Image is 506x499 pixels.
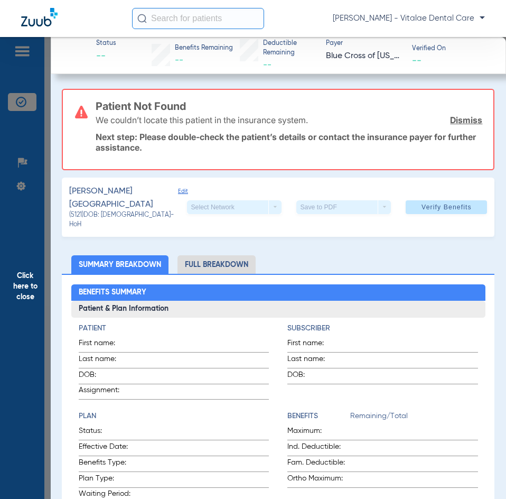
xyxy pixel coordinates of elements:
span: First name: [287,338,339,352]
h4: Benefits [287,411,350,422]
span: Last name: [287,354,339,368]
span: Blue Cross of [US_STATE] - Anthem [326,50,402,63]
span: [PERSON_NAME] - Vitalae Dental Care [333,13,485,24]
span: DOB: [287,369,339,384]
h3: Patient & Plan Information [71,301,485,318]
span: Edit [178,188,188,211]
span: Fam. Deductible: [287,457,350,472]
span: DOB: [79,369,130,384]
h4: Patient [79,323,269,334]
input: Search for patients [132,8,264,29]
img: Zuub Logo [21,8,58,26]
app-breakdown-title: Benefits [287,411,350,426]
span: -- [412,54,421,66]
span: Verified On [412,44,489,54]
h3: Patient Not Found [96,101,482,112]
h2: Benefits Summary [71,284,485,301]
h4: Plan [79,411,269,422]
span: Status: [79,426,156,440]
span: -- [96,50,116,63]
iframe: Chat Widget [453,448,506,499]
span: Verify Benefits [421,203,472,211]
button: Verify Benefits [406,200,487,214]
span: First name: [79,338,130,352]
p: Next step: Please double-check the patient’s details or contact the insurance payer for further a... [96,132,482,153]
span: -- [175,56,183,64]
span: [PERSON_NAME][GEOGRAPHIC_DATA] [69,185,165,211]
img: error-icon [75,106,88,118]
span: -- [263,61,271,69]
span: Payer [326,39,402,49]
span: Maximum: [287,426,350,440]
span: Ind. Deductible: [287,441,350,456]
span: Benefits Remaining [175,44,233,53]
li: Summary Breakdown [71,255,168,274]
span: Assignment: [79,385,130,399]
li: Full Breakdown [177,255,256,274]
span: Deductible Remaining [263,39,317,58]
a: Dismiss [450,115,482,125]
span: Ortho Maximum: [287,473,350,487]
span: Effective Date: [79,441,156,456]
span: Status [96,39,116,49]
span: Last name: [79,354,130,368]
span: Plan Type: [79,473,156,487]
p: We couldn’t locate this patient in the insurance system. [96,115,308,125]
h4: Subscriber [287,323,478,334]
span: Remaining/Total [350,411,478,426]
img: Search Icon [137,14,147,23]
span: Benefits Type: [79,457,156,472]
span: (5121) DOB: [DEMOGRAPHIC_DATA] - HoH [69,211,187,229]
